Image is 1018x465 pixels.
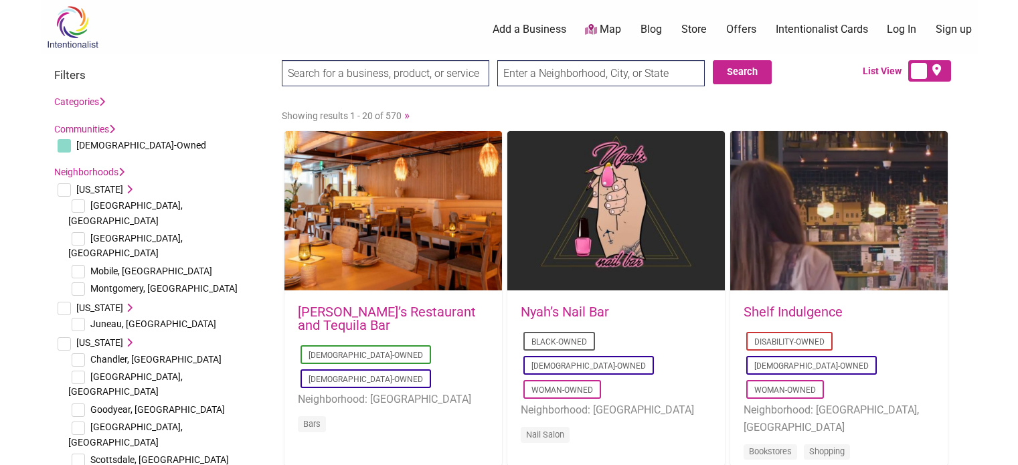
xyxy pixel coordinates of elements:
a: [DEMOGRAPHIC_DATA]-Owned [754,361,869,371]
input: Search for a business, product, or service [282,60,489,86]
h3: Filters [54,68,268,82]
span: [GEOGRAPHIC_DATA], [GEOGRAPHIC_DATA] [68,371,183,397]
a: Woman-Owned [754,385,816,395]
span: [US_STATE] [76,184,123,195]
a: Disability-Owned [754,337,825,347]
a: Intentionalist Cards [776,22,868,37]
span: [GEOGRAPHIC_DATA], [GEOGRAPHIC_DATA] [68,200,183,225]
span: [US_STATE] [76,337,123,348]
span: Chandler, [GEOGRAPHIC_DATA] [90,354,222,365]
a: » [404,108,410,122]
a: [DEMOGRAPHIC_DATA]-Owned [309,375,423,384]
span: Scottsdale, [GEOGRAPHIC_DATA] [90,454,229,465]
img: Intentionalist [41,5,104,49]
a: Bars [303,419,321,429]
span: [US_STATE] [76,302,123,313]
a: Nyah’s Nail Bar [521,304,609,320]
a: Add a Business [493,22,566,37]
a: Store [681,22,707,37]
span: Juneau, [GEOGRAPHIC_DATA] [90,318,216,329]
a: Bookstores [749,446,792,456]
span: Mobile, [GEOGRAPHIC_DATA] [90,266,212,276]
span: List View [863,64,908,78]
span: [DEMOGRAPHIC_DATA]-Owned [76,140,206,151]
a: Map [585,22,621,37]
a: Black-Owned [531,337,587,347]
a: Offers [726,22,756,37]
button: Search [713,60,772,84]
a: Blog [641,22,662,37]
li: Neighborhood: [GEOGRAPHIC_DATA] [521,401,711,419]
a: Categories [54,96,105,107]
a: [DEMOGRAPHIC_DATA]-Owned [309,351,423,360]
a: [DEMOGRAPHIC_DATA]-Owned [531,361,646,371]
span: Montgomery, [GEOGRAPHIC_DATA] [90,283,238,294]
a: Woman-Owned [531,385,593,395]
a: Shelf Indulgence [744,304,843,320]
span: [GEOGRAPHIC_DATA], [GEOGRAPHIC_DATA] [68,422,183,447]
a: Neighborhoods [54,167,124,177]
a: Log In [887,22,916,37]
span: [GEOGRAPHIC_DATA], [GEOGRAPHIC_DATA] [68,233,183,258]
span: Showing results 1 - 20 of 570 [282,110,402,121]
input: Enter a Neighborhood, City, or State [497,60,705,86]
a: Nail Salon [526,430,564,440]
a: Sign up [936,22,972,37]
a: Communities [54,124,115,134]
li: Neighborhood: [GEOGRAPHIC_DATA], [GEOGRAPHIC_DATA] [744,401,934,436]
span: Goodyear, [GEOGRAPHIC_DATA] [90,404,225,415]
a: Shopping [809,446,845,456]
a: [PERSON_NAME]’s Restaurant and Tequila Bar [298,304,476,333]
li: Neighborhood: [GEOGRAPHIC_DATA] [298,391,489,408]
